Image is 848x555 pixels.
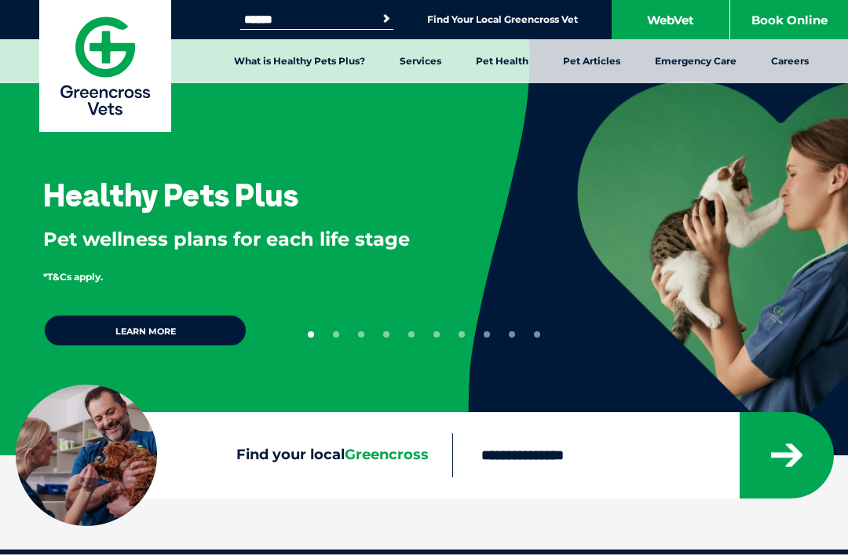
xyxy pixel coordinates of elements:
p: Pet wellness plans for each life stage [43,226,417,253]
span: Greencross [345,446,429,463]
button: 5 of 10 [408,331,415,338]
span: *T&Cs apply. [43,271,103,283]
button: 9 of 10 [509,331,515,338]
a: Emergency Care [638,39,754,83]
button: 1 of 10 [308,331,314,338]
a: Find Your Local Greencross Vet [427,13,578,26]
a: Careers [754,39,826,83]
button: 10 of 10 [534,331,540,338]
a: Pet Articles [546,39,638,83]
h3: Healthy Pets Plus [43,179,298,210]
button: Search [378,11,394,27]
button: 3 of 10 [358,331,364,338]
button: 2 of 10 [333,331,339,338]
button: 4 of 10 [383,331,389,338]
label: Find your local [16,447,452,464]
button: 6 of 10 [433,331,440,338]
button: 7 of 10 [459,331,465,338]
a: What is Healthy Pets Plus? [217,39,382,83]
a: Pet Health [459,39,546,83]
a: Services [382,39,459,83]
a: Learn more [43,314,247,347]
button: 8 of 10 [484,331,490,338]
